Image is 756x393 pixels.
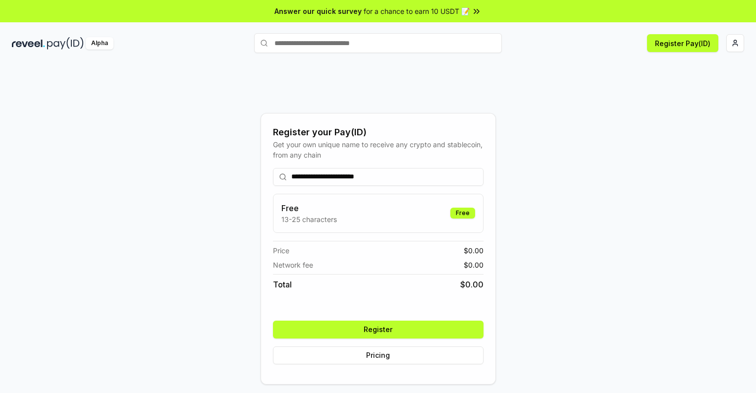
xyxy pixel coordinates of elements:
[460,279,484,290] span: $ 0.00
[464,245,484,256] span: $ 0.00
[12,37,45,50] img: reveel_dark
[281,214,337,225] p: 13-25 characters
[464,260,484,270] span: $ 0.00
[273,125,484,139] div: Register your Pay(ID)
[273,245,289,256] span: Price
[86,37,113,50] div: Alpha
[274,6,362,16] span: Answer our quick survey
[647,34,718,52] button: Register Pay(ID)
[273,139,484,160] div: Get your own unique name to receive any crypto and stablecoin, from any chain
[273,321,484,338] button: Register
[273,346,484,364] button: Pricing
[47,37,84,50] img: pay_id
[273,279,292,290] span: Total
[364,6,470,16] span: for a chance to earn 10 USDT 📝
[281,202,337,214] h3: Free
[450,208,475,219] div: Free
[273,260,313,270] span: Network fee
